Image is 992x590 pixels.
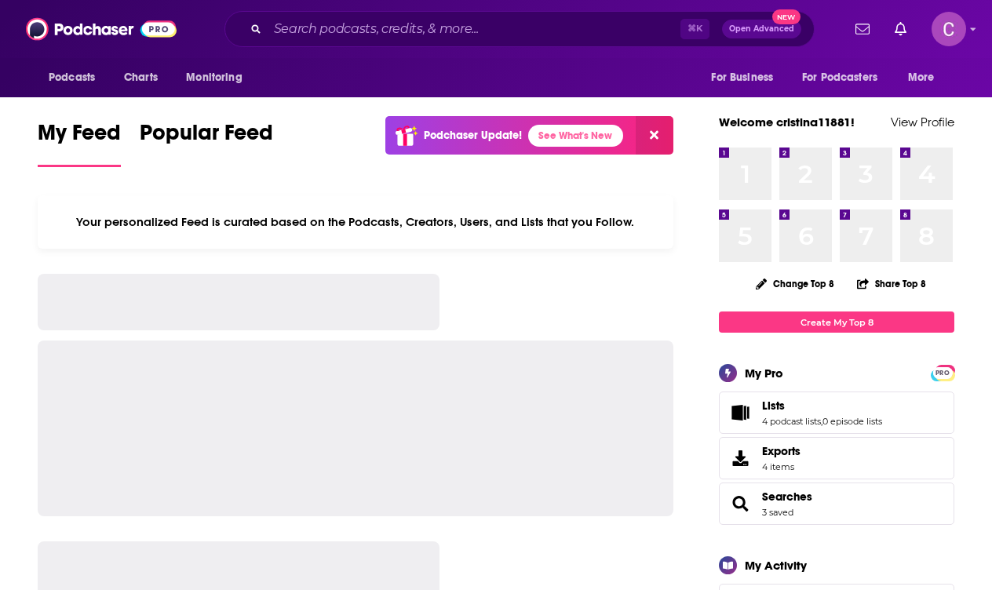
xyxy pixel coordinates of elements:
span: PRO [933,367,952,379]
a: PRO [933,366,952,378]
span: Exports [762,444,801,458]
a: Exports [719,437,954,479]
button: open menu [792,63,900,93]
span: , [821,416,822,427]
button: Change Top 8 [746,274,844,293]
button: open menu [897,63,954,93]
a: My Feed [38,119,121,167]
span: For Business [711,67,773,89]
span: My Feed [38,119,121,155]
a: 0 episode lists [822,416,882,427]
div: My Activity [745,558,807,573]
p: Podchaser Update! [424,129,522,142]
div: My Pro [745,366,783,381]
button: open menu [700,63,793,93]
a: Create My Top 8 [719,311,954,333]
span: Popular Feed [140,119,273,155]
span: 4 items [762,461,801,472]
span: New [772,9,801,24]
span: Logged in as cristina11881 [932,12,966,46]
span: Lists [719,392,954,434]
a: Searches [724,493,756,515]
span: Podcasts [49,67,95,89]
a: Popular Feed [140,119,273,167]
a: Lists [762,399,882,413]
a: Charts [114,63,167,93]
a: Lists [724,402,756,424]
span: More [908,67,935,89]
span: Monitoring [186,67,242,89]
button: Share Top 8 [856,268,927,299]
span: Searches [719,483,954,525]
span: For Podcasters [802,67,877,89]
a: Welcome cristina11881! [719,115,855,129]
a: 3 saved [762,507,793,518]
a: Searches [762,490,812,504]
div: Search podcasts, credits, & more... [224,11,815,47]
a: 4 podcast lists [762,416,821,427]
img: User Profile [932,12,966,46]
a: Show notifications dropdown [849,16,876,42]
button: open menu [38,63,115,93]
input: Search podcasts, credits, & more... [268,16,680,42]
button: Open AdvancedNew [722,20,801,38]
a: Show notifications dropdown [888,16,913,42]
button: Show profile menu [932,12,966,46]
span: Lists [762,399,785,413]
div: Your personalized Feed is curated based on the Podcasts, Creators, Users, and Lists that you Follow. [38,195,673,249]
span: Open Advanced [729,25,794,33]
a: View Profile [891,115,954,129]
button: open menu [175,63,262,93]
span: Charts [124,67,158,89]
a: See What's New [528,125,623,147]
span: ⌘ K [680,19,709,39]
span: Exports [724,447,756,469]
img: Podchaser - Follow, Share and Rate Podcasts [26,14,177,44]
